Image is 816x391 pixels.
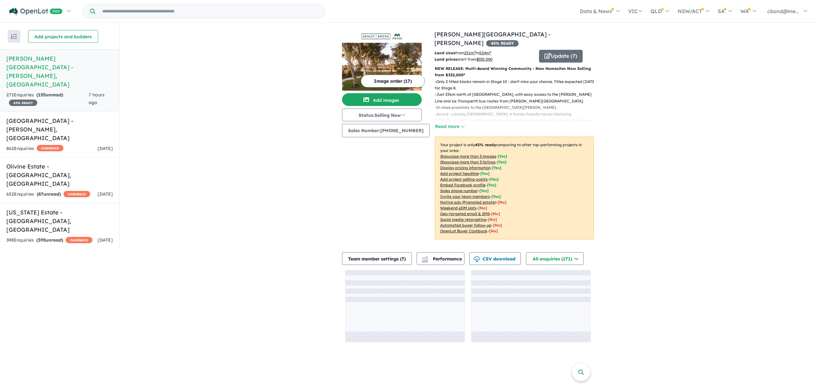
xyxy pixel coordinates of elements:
button: All enquiries (271) [526,252,584,265]
span: [ Yes ] [479,188,489,193]
span: 7 [402,256,404,262]
h5: [GEOGRAPHIC_DATA] - [PERSON_NAME] , [GEOGRAPHIC_DATA] [6,117,113,142]
img: Henley Brook Estate - Henley Brook Logo [345,33,419,40]
button: Read more [435,123,465,130]
u: Add project selling-points [440,177,488,182]
u: Weekend eDM slots [440,206,477,210]
span: 45 % READY [9,100,37,106]
button: Add projects and builders [28,30,98,43]
u: Display pricing information [440,165,491,170]
u: Add project headline [440,171,479,176]
u: Geo-targeted email & SMS [440,211,490,216]
u: Invite your team members [440,194,490,199]
input: Try estate name, suburb, builder or developer [97,4,324,18]
span: [No] [489,229,498,233]
sup: 2 [490,50,491,54]
div: 271 Enquir ies [6,91,89,107]
span: [ Yes ] [498,154,507,159]
span: [ Yes ] [489,177,499,182]
p: - In close proximity to the [GEOGRAPHIC_DATA][PERSON_NAME]. [435,104,599,111]
button: Status:Selling Now [342,109,422,121]
div: 398 Enquir ies [6,237,92,244]
u: Embed Facebook profile [440,183,485,187]
p: - Only 2 titled blocks remain in Stage 10 - don't miss your chance. Titles expected [DATE] for St... [435,79,599,92]
span: [DATE] [98,237,113,243]
u: Showcase more than 3 images [440,154,496,159]
button: Sales Number:[PHONE_NUMBER] [342,124,430,137]
span: [No] [478,206,487,210]
h5: [PERSON_NAME][GEOGRAPHIC_DATA] - [PERSON_NAME] , [GEOGRAPHIC_DATA] [6,54,113,89]
span: cbond@me... [767,8,799,14]
img: Openlot PRO Logo White [9,8,62,16]
span: [No] [498,200,506,205]
p: - Just 25km north of [GEOGRAPHIC_DATA], with easy access to the [PERSON_NAME] Line and six Transp... [435,91,599,104]
button: Update (7) [539,50,583,63]
span: [No] [491,211,500,216]
span: [DATE] [98,191,113,197]
b: Land sizes [434,50,455,55]
span: 395 [38,237,46,243]
u: 524 m [479,50,491,55]
span: [ Yes ] [487,183,496,187]
u: Social media retargeting [440,217,486,222]
b: 45 % ready [475,142,496,147]
u: Showcase more than 3 listings [440,160,496,164]
span: [No] [488,217,497,222]
sup: 2 [474,50,476,54]
u: Sales phone number [440,188,478,193]
strong: ( unread) [36,237,63,243]
div: 862 Enquir ies [6,145,63,153]
div: 652 Enquir ies [6,191,90,198]
span: CASHBACK [37,145,63,151]
span: CASHBACK [63,191,90,197]
u: 251 m [464,50,476,55]
span: 155 [38,92,46,98]
button: Performance [417,252,464,265]
u: $ 332,000 [477,57,492,62]
img: sort.svg [11,34,17,39]
h5: [US_STATE] Estate - [GEOGRAPHIC_DATA] , [GEOGRAPHIC_DATA] [6,208,113,234]
button: CSV download [469,252,521,265]
img: bar-chart.svg [422,258,428,262]
span: Performance [423,256,462,262]
button: Image order (17) [361,75,425,87]
span: [DATE] [98,146,113,151]
p: Your project is only comparing to other top-performing projects in your area: - - - - - - - - - -... [435,137,594,239]
u: Automated buyer follow-up [440,223,492,228]
h5: Olivine Estate - [GEOGRAPHIC_DATA] , [GEOGRAPHIC_DATA] [6,162,113,188]
a: [PERSON_NAME][GEOGRAPHIC_DATA] - [PERSON_NAME] [434,31,550,47]
img: Henley Brook Estate - Henley Brook [342,43,422,91]
p: from [434,50,534,56]
span: [ Yes ] [492,165,501,170]
span: [ Yes ] [492,194,501,199]
u: Native ads (Promoted estate) [440,200,496,205]
b: Land prices [434,57,457,62]
span: 45 % READY [486,40,519,47]
strong: ( unread) [36,92,63,98]
button: Add images [342,93,422,106]
span: CASHBACK [66,237,92,243]
img: download icon [474,256,480,262]
p: - Award- winning [GEOGRAPHIC_DATA]: A family-friendly haven featuring [PERSON_NAME], a half baske... [435,111,599,131]
span: 87 [38,191,43,197]
img: line-chart.svg [422,256,427,259]
strong: ( unread) [37,191,61,197]
button: Team member settings (7) [342,252,412,265]
p: start from [434,56,534,63]
p: NEW RELEASE: Multi-Award Winning Community - New Homesites Now Selling from $332,000* [435,65,594,79]
span: [No] [493,223,502,228]
span: [ Yes ] [480,171,490,176]
span: 7 hours ago [89,92,105,105]
a: Henley Brook Estate - Henley Brook LogoHenley Brook Estate - Henley Brook [342,30,422,91]
u: OpenLot Buyer Cashback [440,229,487,233]
span: [ Yes ] [497,160,506,164]
span: to [476,50,491,55]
